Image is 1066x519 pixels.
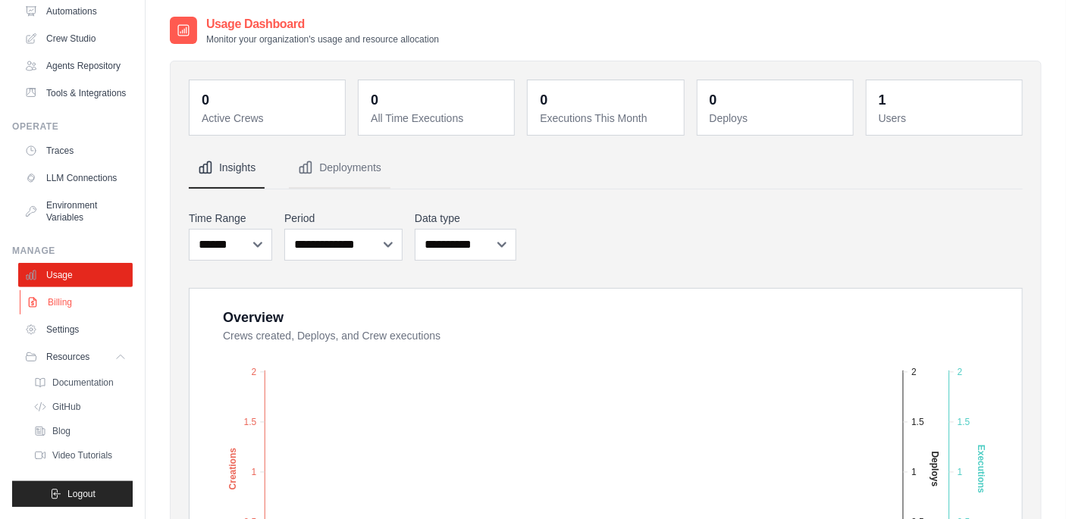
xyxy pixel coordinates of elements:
div: 1 [879,89,886,111]
div: Overview [223,307,284,328]
a: Traces [18,139,133,163]
a: Tools & Integrations [18,81,133,105]
a: Billing [20,290,134,314]
tspan: 1.5 [958,416,970,427]
a: Usage [18,263,133,287]
span: Video Tutorials [52,449,112,461]
button: Deployments [289,148,390,189]
dt: Crews created, Deploys, and Crew executions [223,328,1004,343]
tspan: 1 [252,466,257,477]
p: Monitor your organization's usage and resource allocation [206,33,439,45]
tspan: 2 [252,366,257,377]
tspan: 2 [958,366,963,377]
span: Resources [46,351,89,363]
tspan: 1 [958,466,963,477]
tspan: 1.5 [244,416,257,427]
button: Logout [12,481,133,507]
span: Logout [67,488,96,500]
div: 0 [371,89,378,111]
span: Blog [52,425,71,437]
h2: Usage Dashboard [206,15,439,33]
a: GitHub [27,396,133,417]
div: Manage [12,245,133,257]
dt: Executions This Month [540,111,674,126]
tspan: 1 [911,466,917,477]
label: Data type [415,211,516,226]
button: Insights [189,148,265,189]
a: Crew Studio [18,27,133,51]
dt: Users [879,111,1013,126]
span: Documentation [52,377,114,389]
tspan: 1.5 [911,416,924,427]
div: 0 [540,89,547,111]
div: 0 [202,89,209,111]
a: Settings [18,317,133,342]
a: Environment Variables [18,193,133,230]
div: Operate [12,120,133,133]
div: 0 [710,89,717,111]
span: GitHub [52,401,80,413]
a: Agents Repository [18,54,133,78]
tspan: 2 [911,366,917,377]
a: LLM Connections [18,166,133,190]
label: Period [284,211,403,226]
dt: Deploys [710,111,844,126]
label: Time Range [189,211,272,226]
dt: All Time Executions [371,111,505,126]
text: Executions [976,444,986,492]
text: Creations [227,448,238,490]
a: Video Tutorials [27,445,133,466]
dt: Active Crews [202,111,336,126]
button: Resources [18,345,133,369]
text: Deploys [930,451,941,486]
nav: Tabs [189,148,1023,189]
a: Documentation [27,372,133,393]
a: Blog [27,421,133,442]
